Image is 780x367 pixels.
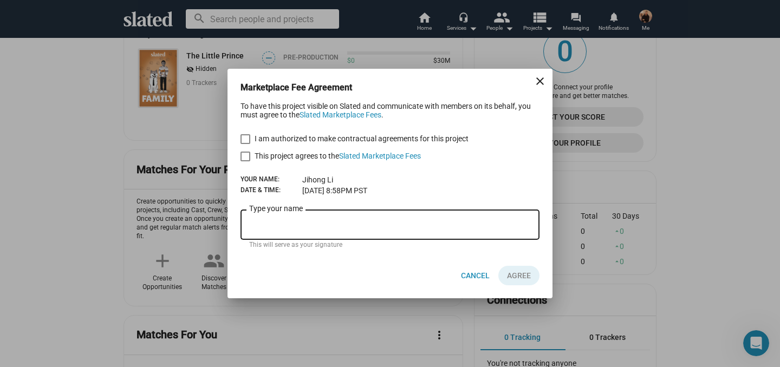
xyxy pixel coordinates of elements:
mat-hint: This will serve as your signature [249,241,342,250]
span: Li [327,175,333,184]
h3: Marketplace Fee Agreement [240,82,367,93]
dt: Your Name: [240,175,302,184]
div: To have this project visible on Slated and communicate with members on its behalf, you must agree... [240,102,539,119]
dd: [DATE] 8:58PM PST [302,186,367,195]
button: Cancel [452,266,498,285]
span: I am authorized to make contractual agreements for this project [255,132,469,145]
a: Slated Marketplace Fees [339,152,421,160]
span: This project agrees to the [255,149,421,162]
a: Slated Marketplace Fees [300,110,381,119]
span: Jihong [302,175,326,184]
mat-icon: close [534,75,547,88]
span: Cancel [461,266,490,285]
dt: Date & Time: [240,186,302,195]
